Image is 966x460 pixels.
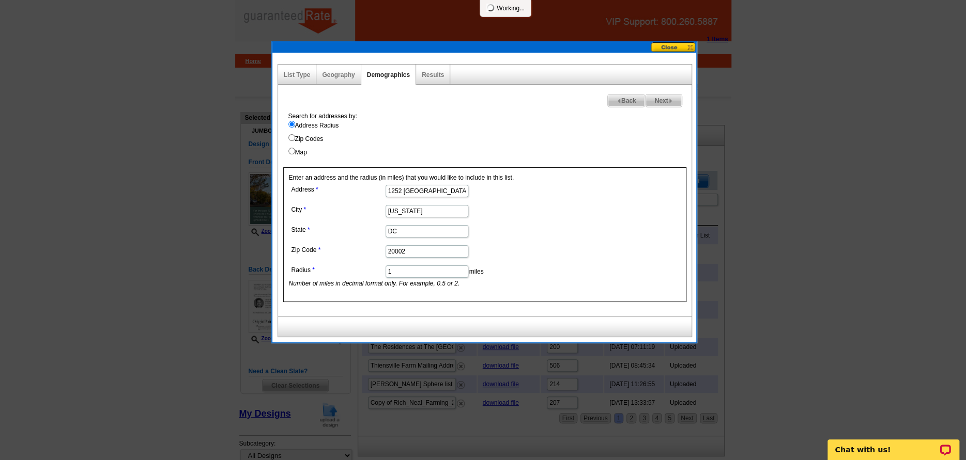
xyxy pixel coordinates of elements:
[292,225,385,234] label: State
[367,71,410,78] a: Demographics
[645,94,682,107] a: Next
[288,134,692,144] label: Zip Codes
[288,148,692,157] label: Map
[288,148,295,154] input: Map
[486,4,495,12] img: loading...
[289,280,460,287] i: Number of miles in decimal format only. For example, 0.5 or 2.
[289,263,564,288] dd: miles
[646,94,681,107] span: Next
[617,99,621,103] img: button-prev-arrow-gray.png
[284,71,311,78] a: List Type
[322,71,355,78] a: Geography
[292,265,385,275] label: Radius
[422,71,444,78] a: Results
[607,94,646,107] a: Back
[283,112,692,157] div: Search for addresses by:
[288,121,295,128] input: Address Radius
[288,121,692,130] label: Address Radius
[292,185,385,194] label: Address
[288,134,295,141] input: Zip Codes
[668,99,673,103] img: button-next-arrow-gray.png
[821,427,966,460] iframe: LiveChat chat widget
[283,167,686,302] div: Enter an address and the radius (in miles) that you would like to include in this list.
[292,245,385,255] label: Zip Code
[608,94,645,107] span: Back
[292,205,385,214] label: City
